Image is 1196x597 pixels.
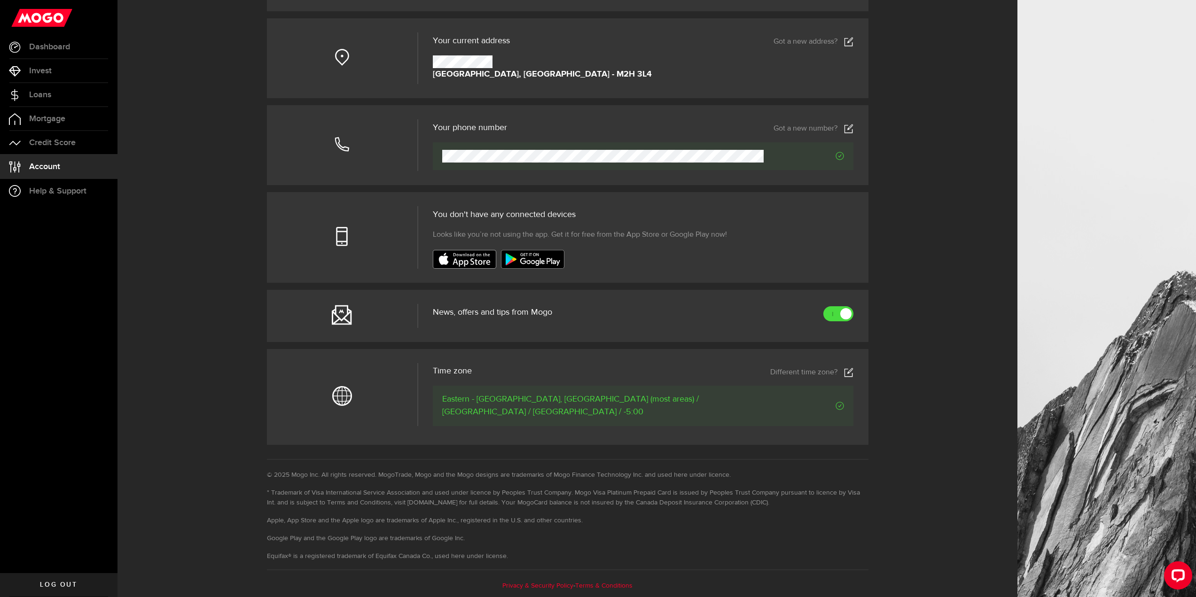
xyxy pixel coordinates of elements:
[433,308,552,317] span: News, offers and tips from Mogo
[29,67,52,75] span: Invest
[433,37,510,45] span: Your current address
[29,43,70,51] span: Dashboard
[40,581,77,588] span: Log out
[502,582,573,589] a: Privacy & Security Policy
[433,210,576,219] span: You don't have any connected devices
[267,470,868,480] li: © 2025 Mogo Inc. All rights reserved. MogoTrade, Mogo and the Mogo designs are trademarks of Mogo...
[774,37,853,47] a: Got a new address?
[770,368,853,377] a: Different time zone?
[433,367,472,375] span: Time zone
[764,402,844,410] span: Verified
[501,250,564,269] img: badge-google-play.svg
[1157,558,1196,597] iframe: LiveChat chat widget
[29,187,86,195] span: Help & Support
[764,152,844,160] span: Verified
[29,163,60,171] span: Account
[575,582,633,589] a: Terms & Conditions
[433,250,496,269] img: badge-app-store.svg
[433,68,652,81] strong: [GEOGRAPHIC_DATA], [GEOGRAPHIC_DATA] - M2H 3L4
[29,91,51,99] span: Loans
[267,516,868,526] li: Apple, App Store and the Apple logo are trademarks of Apple Inc., registered in the U.S. and othe...
[267,534,868,543] li: Google Play and the Google Play logo are trademarks of Google Inc.
[267,551,868,561] li: Equifax® is a registered trademark of Equifax Canada Co., used here under license.
[774,124,853,133] a: Got a new number?
[433,124,507,132] h3: Your phone number
[442,393,763,419] span: Eastern - [GEOGRAPHIC_DATA], [GEOGRAPHIC_DATA] (most areas) / [GEOGRAPHIC_DATA] / [GEOGRAPHIC_DAT...
[433,229,727,240] span: Looks like you’re not using the app. Get it for free from the App Store or Google Play now!
[267,569,868,591] div: -
[29,139,76,147] span: Credit Score
[29,115,65,123] span: Mortgage
[267,488,868,508] li: * Trademark of Visa International Service Association and used under licence by Peoples Trust Com...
